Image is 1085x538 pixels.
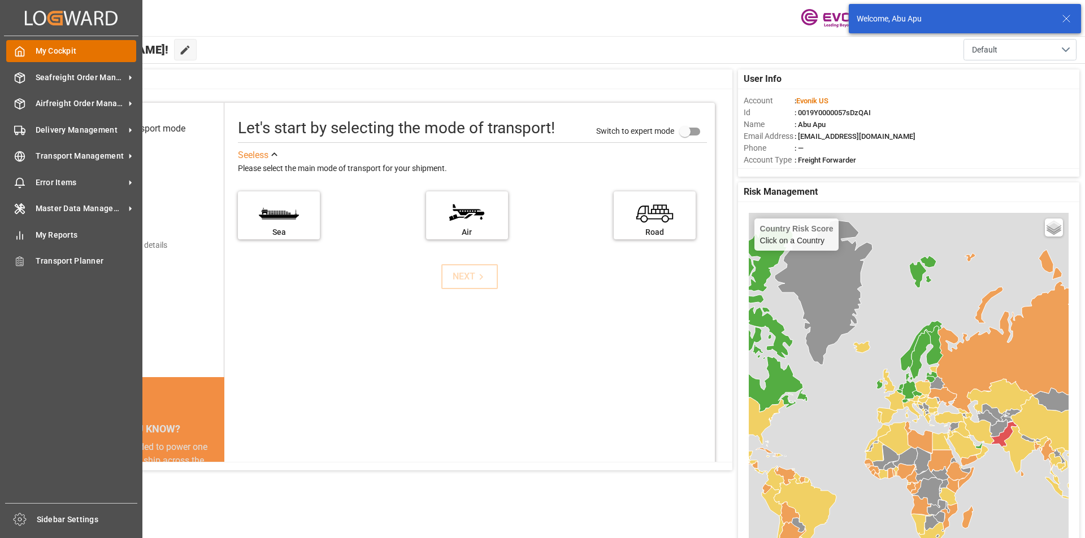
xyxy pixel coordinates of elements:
[795,108,871,117] span: : 0019Y0000057sDzQAI
[37,514,138,526] span: Sidebar Settings
[972,44,997,56] span: Default
[744,185,818,199] span: Risk Management
[801,8,874,28] img: Evonik-brand-mark-Deep-Purple-RGB.jpeg_1700498283.jpeg
[36,150,125,162] span: Transport Management
[47,39,168,60] span: Hello [PERSON_NAME]!
[760,224,834,245] div: Click on a Country
[744,154,795,166] span: Account Type
[36,177,125,189] span: Error Items
[238,162,707,176] div: Please select the main mode of transport for your shipment.
[36,124,125,136] span: Delivery Management
[6,224,136,246] a: My Reports
[795,144,804,152] span: : —
[795,132,915,141] span: : [EMAIL_ADDRESS][DOMAIN_NAME]
[432,226,502,238] div: Air
[744,119,795,130] span: Name
[619,226,690,238] div: Road
[760,224,834,233] h4: Country Risk Score
[36,255,137,267] span: Transport Planner
[453,270,487,283] div: NEXT
[36,203,125,215] span: Master Data Management
[596,126,674,135] span: Switch to expert mode
[796,97,828,105] span: Evonik US
[36,229,137,241] span: My Reports
[238,148,268,162] div: See less
[36,98,125,110] span: Airfreight Order Management
[6,40,136,62] a: My Cockpit
[744,142,795,154] span: Phone
[36,45,137,57] span: My Cockpit
[744,130,795,142] span: Email Address
[795,97,828,105] span: :
[795,156,856,164] span: : Freight Forwarder
[75,440,211,522] div: The energy needed to power one large container ship across the ocean in a single day is the same ...
[1045,218,1063,237] a: Layers
[795,120,826,129] span: : Abu Apu
[744,72,782,86] span: User Info
[61,417,224,440] div: DID YOU KNOW?
[244,226,314,238] div: Sea
[744,107,795,119] span: Id
[238,116,555,140] div: Let's start by selecting the mode of transport!
[36,72,125,84] span: Seafreight Order Management
[441,264,498,289] button: NEXT
[964,39,1077,60] button: open menu
[857,13,1051,25] div: Welcome, Abu Apu
[744,95,795,107] span: Account
[209,440,224,535] button: next slide / item
[6,250,136,272] a: Transport Planner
